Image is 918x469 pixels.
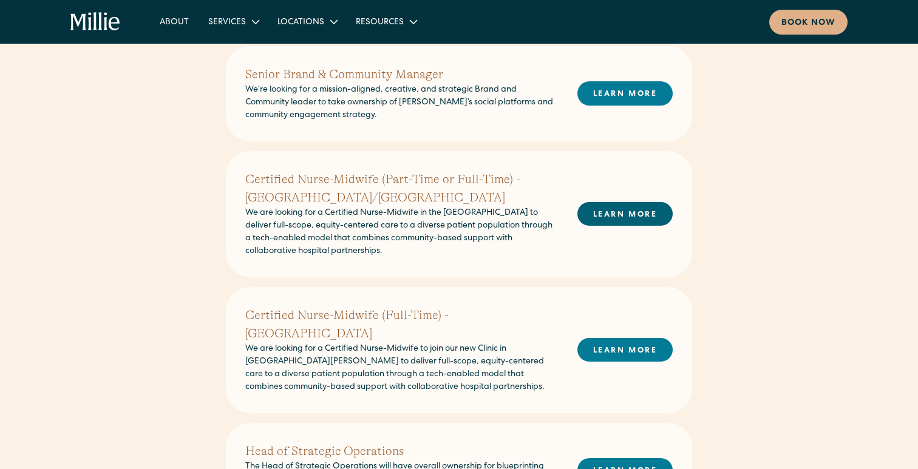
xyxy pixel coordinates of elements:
a: About [150,12,199,32]
a: LEARN MORE [577,81,673,105]
a: LEARN MORE [577,338,673,362]
h2: Head of Strategic Operations [245,442,558,461]
div: Locations [277,16,324,29]
a: home [70,12,121,32]
h2: Certified Nurse-Midwife (Full-Time) - [GEOGRAPHIC_DATA] [245,306,558,343]
div: Services [208,16,246,29]
div: Resources [346,12,426,32]
div: Book now [781,17,835,30]
div: Services [199,12,268,32]
h2: Senior Brand & Community Manager [245,66,558,84]
p: We are looking for a Certified Nurse-Midwife in the [GEOGRAPHIC_DATA] to deliver full-scope, equi... [245,207,558,258]
div: Resources [356,16,404,29]
p: We’re looking for a mission-aligned, creative, and strategic Brand and Community leader to take o... [245,84,558,122]
h2: Certified Nurse-Midwife (Part-Time or Full-Time) - [GEOGRAPHIC_DATA]/[GEOGRAPHIC_DATA] [245,170,558,207]
div: Locations [268,12,346,32]
p: We are looking for a Certified Nurse-Midwife to join our new Clinic in [GEOGRAPHIC_DATA][PERSON_N... [245,343,558,394]
a: LEARN MORE [577,202,673,226]
a: Book now [769,10,848,35]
